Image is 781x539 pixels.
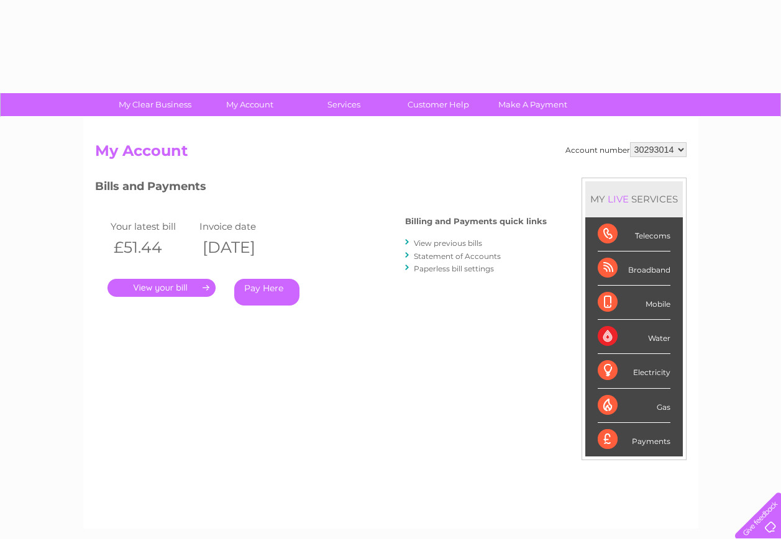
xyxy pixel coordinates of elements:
div: Mobile [598,286,670,320]
div: LIVE [605,193,631,205]
div: Account number [565,142,687,157]
a: Make A Payment [482,93,584,116]
td: Invoice date [196,218,286,235]
th: £51.44 [107,235,197,260]
a: My Account [198,93,301,116]
a: . [107,279,216,297]
a: Statement of Accounts [414,251,501,261]
div: Water [598,320,670,354]
a: View previous bills [414,238,482,248]
div: MY SERVICES [585,181,683,217]
a: My Clear Business [104,93,206,116]
div: Gas [598,389,670,423]
td: Your latest bill [107,218,197,235]
a: Pay Here [234,279,299,306]
h2: My Account [95,142,687,166]
a: Paperless bill settings [414,264,494,273]
a: Services [293,93,395,116]
h4: Billing and Payments quick links [405,217,547,226]
div: Electricity [598,354,670,388]
a: Customer Help [387,93,490,116]
div: Broadband [598,251,670,286]
th: [DATE] [196,235,286,260]
h3: Bills and Payments [95,178,547,199]
div: Payments [598,423,670,456]
div: Telecoms [598,217,670,251]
